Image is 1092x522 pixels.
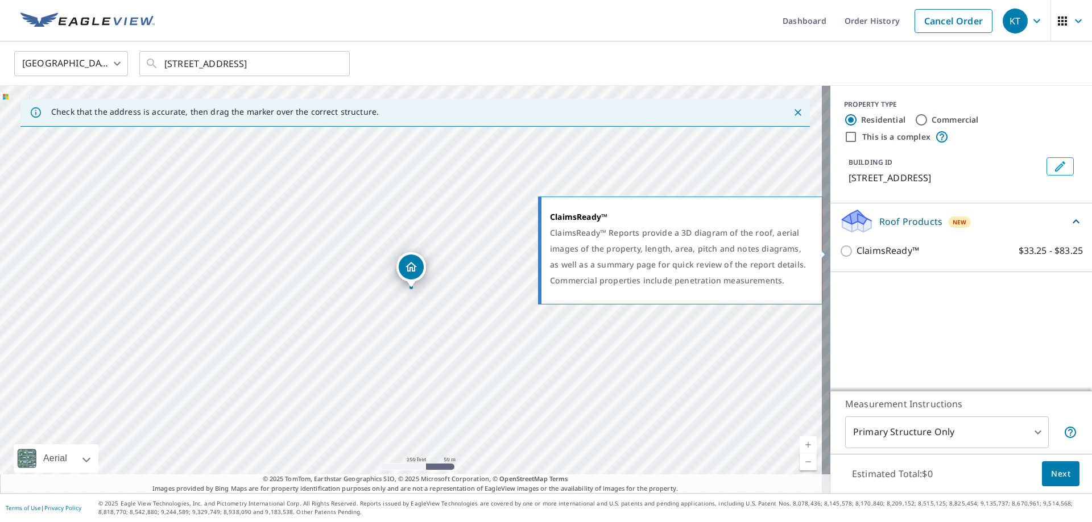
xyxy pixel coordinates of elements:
label: This is a complex [862,131,930,143]
div: Roof ProductsNew [839,208,1083,235]
div: Aerial [40,444,71,473]
a: Current Level 17, Zoom Out [800,453,817,470]
label: Commercial [932,114,979,126]
div: [GEOGRAPHIC_DATA] [14,48,128,80]
p: Roof Products [879,215,942,228]
div: PROPERTY TYPE [844,99,1078,110]
div: Primary Structure Only [845,416,1049,448]
p: [STREET_ADDRESS] [849,171,1042,185]
p: ClaimsReady™ [857,244,919,258]
button: Edit building 1 [1046,157,1074,176]
p: BUILDING ID [849,157,892,167]
button: Close [791,105,805,120]
strong: ClaimsReady™ [550,211,607,222]
div: Aerial [14,444,98,473]
p: Check that the address is accurate, then drag the marker over the correct structure. [51,107,379,117]
p: $33.25 - $83.25 [1019,244,1083,258]
a: Terms [549,474,568,483]
button: Next [1042,461,1079,487]
p: Estimated Total: $0 [843,461,942,486]
a: OpenStreetMap [499,474,547,483]
span: New [953,218,967,227]
a: Privacy Policy [44,504,81,512]
a: Cancel Order [915,9,992,33]
img: EV Logo [20,12,155,30]
p: Measurement Instructions [845,397,1077,411]
span: Next [1051,467,1070,481]
span: © 2025 TomTom, Earthstar Geographics SIO, © 2025 Microsoft Corporation, © [263,474,568,484]
label: Residential [861,114,905,126]
a: Current Level 17, Zoom In [800,436,817,453]
p: © 2025 Eagle View Technologies, Inc. and Pictometry International Corp. All Rights Reserved. Repo... [98,499,1086,516]
input: Search by address or latitude-longitude [164,48,326,80]
div: KT [1003,9,1028,34]
p: | [6,504,81,511]
div: ClaimsReady™ Reports provide a 3D diagram of the roof, aerial images of the property, length, are... [550,225,808,289]
a: Terms of Use [6,504,41,512]
div: Dropped pin, building 1, Residential property, 815 Wood N Creek Rd Ardmore, OK 73401 [396,252,426,287]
